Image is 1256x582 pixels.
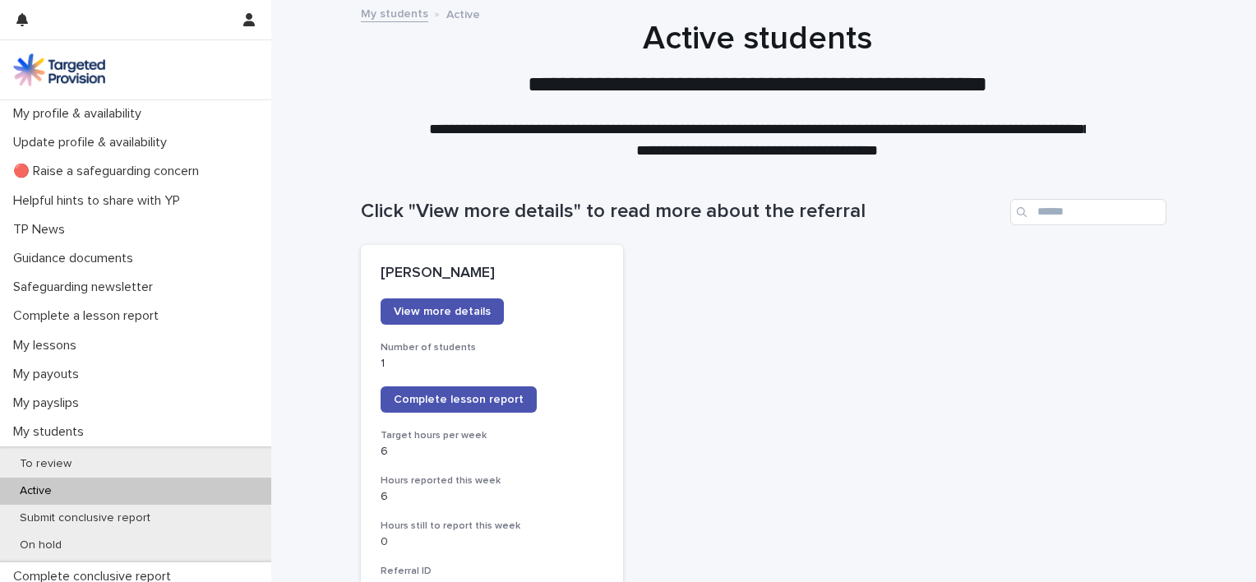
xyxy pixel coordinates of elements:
p: Helpful hints to share with YP [7,193,193,209]
p: My payouts [7,367,92,382]
h3: Hours reported this week [381,474,603,487]
h1: Active students [354,19,1160,58]
p: 6 [381,445,603,459]
p: 1 [381,357,603,371]
a: Complete lesson report [381,386,537,413]
p: Complete a lesson report [7,308,172,324]
span: View more details [394,306,491,317]
h3: Referral ID [381,565,603,578]
p: My payslips [7,395,92,411]
p: My lessons [7,338,90,353]
p: My profile & availability [7,106,155,122]
p: To review [7,457,85,471]
p: TP News [7,222,78,238]
input: Search [1010,199,1166,225]
span: Complete lesson report [394,394,524,405]
p: 6 [381,490,603,504]
p: Safeguarding newsletter [7,279,166,295]
h1: Click "View more details" to read more about the referral [361,200,1004,224]
p: On hold [7,538,75,552]
p: My students [7,424,97,440]
img: M5nRWzHhSzIhMunXDL62 [13,53,105,86]
h3: Hours still to report this week [381,520,603,533]
p: 🔴 Raise a safeguarding concern [7,164,212,179]
a: View more details [381,298,504,325]
p: Active [446,4,480,22]
p: Update profile & availability [7,135,180,150]
p: Guidance documents [7,251,146,266]
a: My students [361,3,428,22]
h3: Number of students [381,341,603,354]
p: 0 [381,535,603,549]
h3: Target hours per week [381,429,603,442]
p: Submit conclusive report [7,511,164,525]
p: Active [7,484,65,498]
p: [PERSON_NAME] [381,265,603,283]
